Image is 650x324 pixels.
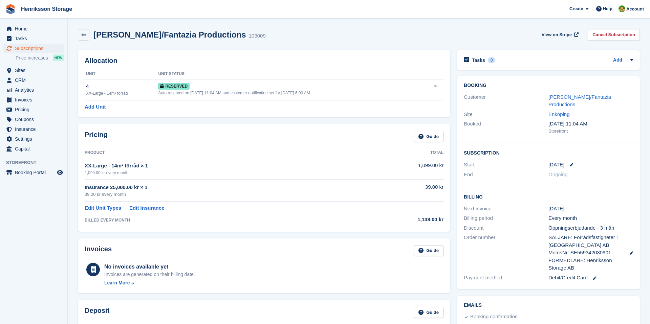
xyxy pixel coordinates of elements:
[414,131,443,142] a: Guide
[158,83,190,90] span: Reserved
[3,44,64,53] a: menu
[93,30,246,39] h2: [PERSON_NAME]/Fantazia Productions
[619,5,625,12] img: Mikael Holmström
[548,274,633,282] div: Debit/Credit Card
[85,204,121,212] a: Edit Unit Types
[15,85,56,95] span: Analytics
[104,263,195,271] div: No invoices available yet
[15,75,56,85] span: CRM
[464,214,548,222] div: Billing period
[3,144,64,154] a: menu
[104,271,195,278] div: Invoices are generated on their billing date.
[626,6,644,13] span: Account
[464,303,633,308] h2: Emails
[86,83,158,90] div: 4
[15,144,56,154] span: Capital
[85,147,355,158] th: Product
[464,171,548,179] div: End
[15,124,56,134] span: Insurance
[56,168,64,177] a: Preview store
[15,24,56,33] span: Home
[464,161,548,169] div: Start
[548,120,633,128] div: [DATE] 11:04 AM
[472,57,485,63] h2: Tasks
[542,31,572,38] span: View on Stripe
[3,34,64,43] a: menu
[15,44,56,53] span: Subscriptions
[3,124,64,134] a: menu
[85,245,112,256] h2: Invoices
[3,134,64,144] a: menu
[548,111,570,117] a: Enköping
[16,54,64,62] a: Price increases NEW
[548,128,633,135] div: Storefront
[488,57,496,63] div: 0
[603,5,612,12] span: Help
[548,161,564,169] time: 2025-08-22 23:00:00 UTC
[355,158,443,179] td: 1,099.00 kr
[355,147,443,158] th: Total
[464,274,548,282] div: Payment method
[464,224,548,232] div: Discount
[158,90,419,96] div: Auto reserved on [DATE] 11:04 AM and customer notification set for [DATE] 6:00 AM.
[15,115,56,124] span: Coupons
[15,134,56,144] span: Settings
[85,184,355,191] div: Insurance 25,000.00 kr × 1
[464,83,633,88] h2: Booking
[15,34,56,43] span: Tasks
[3,168,64,177] a: menu
[15,105,56,114] span: Pricing
[129,204,164,212] a: Edit Insurance
[86,90,158,96] div: XX-Large - 14m² förråd
[613,56,622,64] a: Add
[464,193,633,200] h2: Billing
[355,216,443,224] div: 1,138.00 kr
[15,168,56,177] span: Booking Portal
[85,307,109,318] h2: Deposit
[3,115,64,124] a: menu
[85,57,443,65] h2: Allocation
[104,279,195,286] a: Learn More
[85,103,106,111] a: Add Unit
[158,69,419,79] th: Unit Status
[464,120,548,134] div: Booked
[464,205,548,213] div: Next invoice
[548,234,623,272] span: SÄLJARE: Förrådsfastigheter i [GEOGRAPHIC_DATA] AB MomsNr: SE559342030901 FÖRMEDLARE: Henriksson ...
[85,191,355,198] div: 39.00 kr every month
[6,159,67,166] span: Storefront
[548,224,633,232] div: Öppningserbjudande - 3 mån
[3,24,64,33] a: menu
[355,180,443,202] td: 39.00 kr
[85,217,355,223] div: BILLED EVERY MONTH
[464,111,548,118] div: Site
[104,279,130,286] div: Learn More
[5,4,16,14] img: stora-icon-8386f47178a22dfd0bd8f6a31ec36ba5ce8667c1dd55bd0f319d3a0aa187defe.svg
[470,313,518,321] div: Booking confirmation
[464,234,548,272] div: Order number
[85,170,355,176] div: 1,099.00 kr every month
[464,93,548,109] div: Customer
[548,214,633,222] div: Every month
[3,85,64,95] a: menu
[3,66,64,75] a: menu
[414,307,443,318] a: Guide
[85,162,355,170] div: XX-Large - 14m² förråd × 1
[249,32,266,40] div: 103009
[16,55,48,61] span: Price increases
[588,29,640,40] a: Cancel Subscription
[18,3,75,15] a: Henriksson Storage
[464,149,633,156] h2: Subscription
[3,105,64,114] a: menu
[569,5,583,12] span: Create
[414,245,443,256] a: Guide
[85,69,158,79] th: Unit
[85,131,108,142] h2: Pricing
[3,75,64,85] a: menu
[548,94,611,108] a: [PERSON_NAME]/Fantazia Productions
[539,29,580,40] a: View on Stripe
[53,54,64,61] div: NEW
[15,95,56,105] span: Invoices
[548,171,568,177] span: Ongoing
[15,66,56,75] span: Sites
[3,95,64,105] a: menu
